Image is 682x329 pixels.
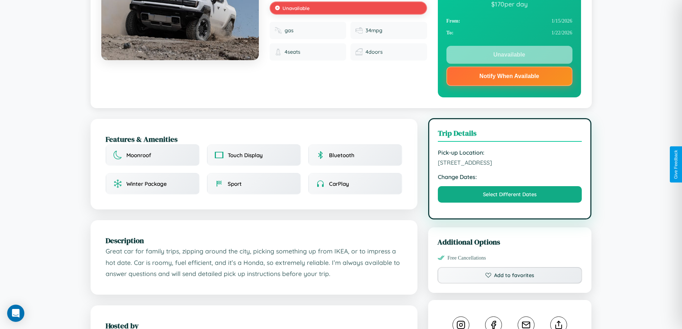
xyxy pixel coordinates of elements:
button: Add to favorites [437,267,582,284]
h3: Additional Options [437,237,582,247]
div: Open Intercom Messenger [7,305,24,322]
h3: Trip Details [438,128,582,142]
img: Doors [355,48,363,55]
span: gas [285,27,294,34]
span: Moonroof [126,152,151,159]
div: 1 / 15 / 2026 [446,15,572,27]
span: 4 doors [366,49,383,55]
span: CarPlay [329,180,349,187]
img: Seats [275,48,282,55]
div: 1 / 22 / 2026 [446,27,572,39]
span: Winter Package [126,180,167,187]
span: Sport [228,180,242,187]
span: [STREET_ADDRESS] [438,159,582,166]
button: Unavailable [446,46,572,64]
p: Great car for family trips, zipping around the city, picking something up from IKEA, or to impres... [106,246,402,280]
h2: Description [106,235,402,246]
strong: Pick-up Location: [438,149,582,156]
span: 4 seats [285,49,300,55]
span: 34 mpg [366,27,382,34]
div: Give Feedback [673,150,678,179]
span: Bluetooth [329,152,354,159]
button: Notify When Available [446,67,572,86]
img: Fuel type [275,27,282,34]
span: Free Cancellations [448,255,486,261]
strong: To: [446,30,454,36]
img: Fuel efficiency [355,27,363,34]
strong: From: [446,18,460,24]
span: Touch Display [228,152,263,159]
h2: Features & Amenities [106,134,402,144]
button: Select Different Dates [438,186,582,203]
strong: Change Dates: [438,173,582,180]
span: Unavailable [282,5,310,11]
